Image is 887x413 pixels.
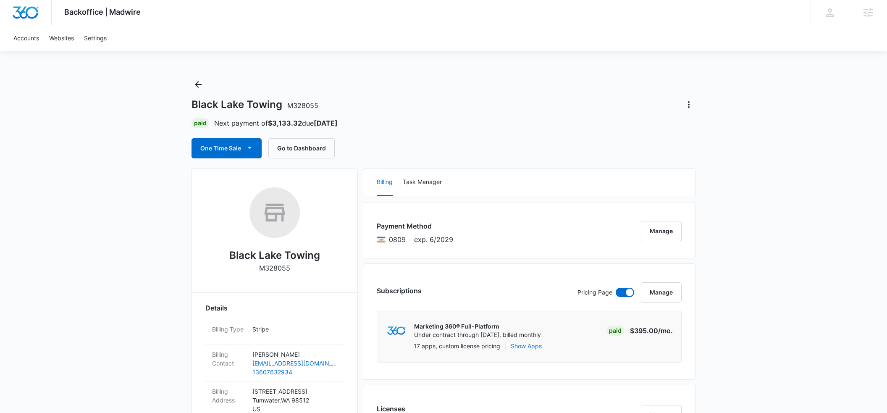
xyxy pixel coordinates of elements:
p: Pricing Page [577,288,612,297]
button: Go to Dashboard [268,138,335,158]
a: 13607632934 [252,368,337,376]
button: Back [192,78,205,91]
button: Show Apps [511,342,542,350]
span: exp. 6/2029 [414,234,453,245]
button: Manage [641,282,682,303]
div: Billing TypeStripe [205,320,344,345]
img: marketing360Logo [387,326,405,335]
div: Billing Contact[PERSON_NAME][EMAIL_ADDRESS][DOMAIN_NAME]13607632934 [205,345,344,382]
h2: Black Lake Towing [229,248,320,263]
span: /mo. [658,326,673,335]
a: [EMAIL_ADDRESS][DOMAIN_NAME] [252,359,337,368]
p: Stripe [252,325,337,334]
p: Next payment of due [214,118,338,128]
p: $395.00 [630,326,673,336]
span: Visa ending with [389,234,406,245]
p: Marketing 360® Full-Platform [414,322,541,331]
a: Websites [44,25,79,51]
p: Under contract through [DATE], billed monthly [414,331,541,339]
button: One Time Sale [192,138,262,158]
p: [PERSON_NAME] [252,350,337,359]
h1: Black Lake Towing [192,98,318,111]
p: M328055 [259,263,290,273]
div: Paid [192,118,209,128]
dt: Billing Type [212,325,246,334]
h3: Subscriptions [377,286,422,296]
span: M328055 [287,101,318,110]
dt: Billing Address [212,387,246,405]
span: Details [205,303,228,313]
a: Accounts [8,25,44,51]
h3: Payment Method [377,221,453,231]
a: Settings [79,25,112,51]
button: Billing [377,169,393,196]
strong: [DATE] [314,119,338,127]
div: Paid [606,326,624,336]
dt: Billing Contact [212,350,246,368]
button: Task Manager [403,169,442,196]
button: Actions [682,98,695,111]
strong: $3,133.32 [268,119,302,127]
p: 17 apps, custom license pricing [414,342,500,350]
span: Backoffice | Madwire [64,8,141,16]
button: Manage [641,221,682,241]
